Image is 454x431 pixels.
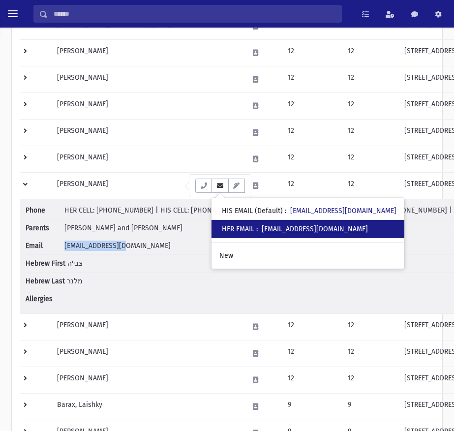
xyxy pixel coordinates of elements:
td: [PERSON_NAME] [51,340,242,367]
td: [PERSON_NAME] [51,92,242,119]
div: HIS EMAIL (Default) [222,206,396,216]
td: 12 [282,39,342,66]
td: 12 [282,146,342,172]
span: Hebrew Last [26,276,65,286]
td: 12 [282,172,342,199]
td: 9 [342,393,398,420]
span: Parents [26,223,62,233]
div: HER EMAIL [222,224,368,234]
span: : [256,225,258,233]
a: [EMAIL_ADDRESS][DOMAIN_NAME] [262,225,368,233]
td: Barax, Laishky [51,393,242,420]
span: צבי'ה [67,259,83,268]
td: 9 [282,393,342,420]
a: New [212,246,404,265]
td: 12 [342,39,398,66]
span: : [285,207,286,215]
td: [PERSON_NAME] [51,172,242,199]
span: [PERSON_NAME] and [PERSON_NAME] [64,224,182,232]
td: 12 [342,313,398,340]
input: Search [48,5,341,23]
td: 12 [282,66,342,92]
span: Allergies [26,294,62,304]
span: Hebrew First [26,258,65,269]
td: 12 [282,340,342,367]
button: Email Templates [228,179,245,193]
td: 12 [342,340,398,367]
a: [EMAIL_ADDRESS][DOMAIN_NAME] [290,207,396,215]
td: [PERSON_NAME] [51,367,242,393]
td: [PERSON_NAME] [51,119,242,146]
td: 12 [282,313,342,340]
td: [PERSON_NAME] [51,39,242,66]
span: Phone [26,205,62,215]
td: 12 [342,119,398,146]
td: [PERSON_NAME] [51,146,242,172]
td: 12 [342,367,398,393]
td: 12 [282,119,342,146]
span: מלנר [67,277,83,285]
td: 12 [282,92,342,119]
span: [EMAIL_ADDRESS][DOMAIN_NAME] [64,242,171,250]
td: 12 [342,172,398,199]
button: toggle menu [4,5,22,23]
td: [PERSON_NAME] [51,313,242,340]
td: 12 [342,146,398,172]
td: 12 [342,92,398,119]
td: 12 [282,367,342,393]
td: [PERSON_NAME] [51,66,242,92]
td: 12 [342,66,398,92]
span: Email [26,241,62,251]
